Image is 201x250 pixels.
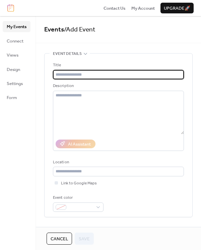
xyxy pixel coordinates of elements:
[131,5,155,11] a: My Account
[64,23,95,36] span: / Add Event
[3,64,30,75] a: Design
[47,233,72,245] button: Cancel
[53,62,183,69] div: Title
[3,78,30,89] a: Settings
[7,66,20,73] span: Design
[53,225,81,232] span: Date and time
[3,21,30,32] a: My Events
[44,23,64,36] a: Events
[53,51,82,57] span: Event details
[7,38,23,45] span: Connect
[7,80,23,87] span: Settings
[7,4,14,12] img: logo
[53,159,183,166] div: Location
[7,52,18,59] span: Views
[7,23,26,30] span: My Events
[3,35,30,46] a: Connect
[104,5,126,12] span: Contact Us
[3,50,30,60] a: Views
[53,194,102,201] div: Event color
[61,180,97,187] span: Link to Google Maps
[104,5,126,11] a: Contact Us
[164,5,190,12] span: Upgrade 🚀
[53,83,183,89] div: Description
[7,94,17,101] span: Form
[51,236,68,242] span: Cancel
[160,3,194,13] button: Upgrade🚀
[131,5,155,12] span: My Account
[3,92,30,103] a: Form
